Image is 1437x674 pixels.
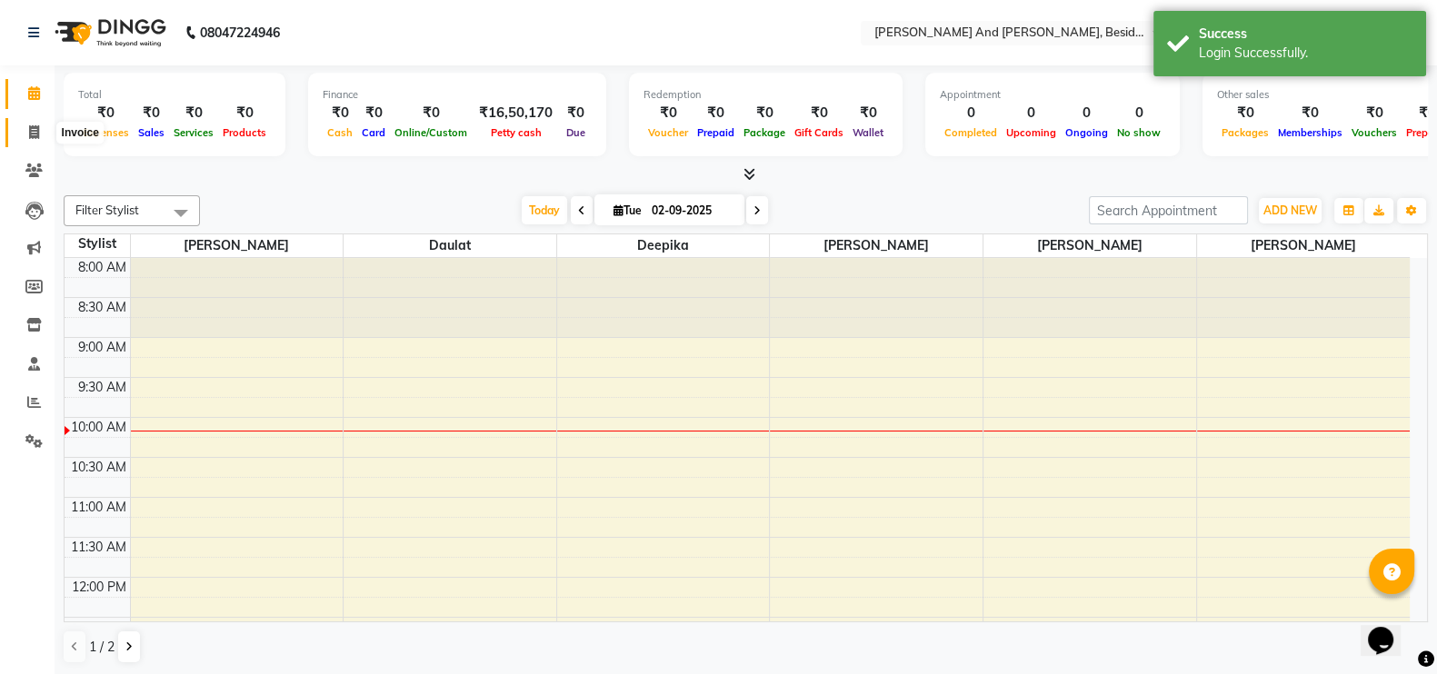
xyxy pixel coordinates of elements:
[169,103,218,124] div: ₹0
[75,298,130,317] div: 8:30 AM
[134,103,169,124] div: ₹0
[46,7,171,58] img: logo
[609,203,646,217] span: Tue
[75,258,130,277] div: 8:00 AM
[693,103,739,124] div: ₹0
[1089,196,1248,224] input: Search Appointment
[739,126,790,139] span: Package
[134,126,169,139] span: Sales
[1273,103,1347,124] div: ₹0
[472,103,560,124] div: ₹16,50,170
[557,234,770,257] span: Deepika
[323,126,357,139] span: Cash
[1347,103,1402,124] div: ₹0
[522,196,567,224] span: Today
[848,103,888,124] div: ₹0
[940,126,1002,139] span: Completed
[1002,126,1061,139] span: Upcoming
[78,103,134,124] div: ₹0
[131,234,344,257] span: [PERSON_NAME]
[67,458,130,477] div: 10:30 AM
[169,126,218,139] span: Services
[357,103,390,124] div: ₹0
[57,123,104,144] div: Invoice
[1197,234,1410,257] span: [PERSON_NAME]
[770,234,983,257] span: [PERSON_NAME]
[1361,601,1419,656] iframe: chat widget
[1199,44,1412,63] div: Login Successfully.
[693,126,739,139] span: Prepaid
[75,203,139,217] span: Filter Stylist
[1199,25,1412,44] div: Success
[1347,126,1402,139] span: Vouchers
[218,103,271,124] div: ₹0
[390,103,472,124] div: ₹0
[1263,203,1317,217] span: ADD NEW
[68,618,130,637] div: 12:30 PM
[790,103,848,124] div: ₹0
[940,87,1165,103] div: Appointment
[1113,103,1165,124] div: 0
[1061,126,1113,139] span: Ongoing
[75,338,130,357] div: 9:00 AM
[644,126,693,139] span: Voucher
[218,126,271,139] span: Products
[344,234,556,257] span: Daulat
[848,126,888,139] span: Wallet
[1273,126,1347,139] span: Memberships
[200,7,280,58] b: 08047224946
[983,234,1196,257] span: [PERSON_NAME]
[1217,103,1273,124] div: ₹0
[1217,126,1273,139] span: Packages
[940,103,1002,124] div: 0
[357,126,390,139] span: Card
[790,126,848,139] span: Gift Cards
[644,103,693,124] div: ₹0
[646,197,737,224] input: 2025-09-02
[323,87,592,103] div: Finance
[1259,198,1322,223] button: ADD NEW
[67,418,130,437] div: 10:00 AM
[1061,103,1113,124] div: 0
[323,103,357,124] div: ₹0
[78,87,271,103] div: Total
[89,638,115,657] span: 1 / 2
[65,234,130,253] div: Stylist
[486,126,546,139] span: Petty cash
[68,578,130,597] div: 12:00 PM
[67,498,130,517] div: 11:00 AM
[67,538,130,557] div: 11:30 AM
[739,103,790,124] div: ₹0
[560,103,592,124] div: ₹0
[75,378,130,397] div: 9:30 AM
[1002,103,1061,124] div: 0
[1113,126,1165,139] span: No show
[562,126,590,139] span: Due
[390,126,472,139] span: Online/Custom
[644,87,888,103] div: Redemption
